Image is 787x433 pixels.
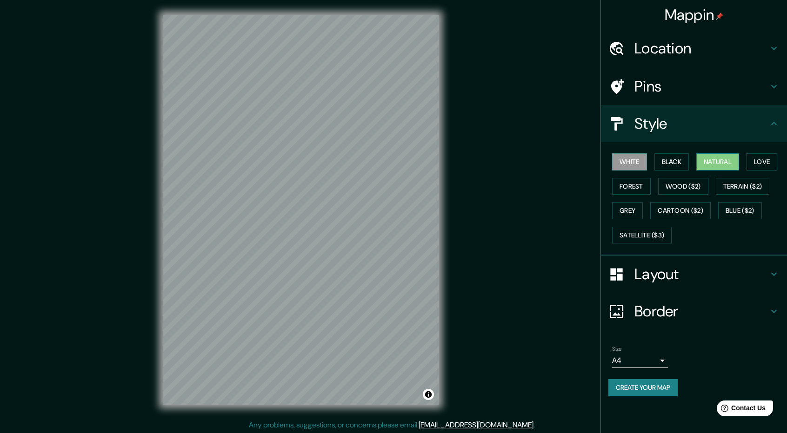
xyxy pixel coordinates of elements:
[601,30,787,67] div: Location
[704,397,777,423] iframe: Help widget launcher
[612,202,643,219] button: Grey
[665,6,724,24] h4: Mappin
[612,227,672,244] button: Satellite ($3)
[535,420,536,431] div: .
[716,13,723,20] img: pin-icon.png
[716,178,770,195] button: Terrain ($2)
[536,420,538,431] div: .
[634,265,768,283] h4: Layout
[696,153,739,171] button: Natural
[612,178,651,195] button: Forest
[601,256,787,293] div: Layout
[634,39,768,58] h4: Location
[601,68,787,105] div: Pins
[608,379,678,396] button: Create your map
[634,77,768,96] h4: Pins
[654,153,689,171] button: Black
[612,345,622,353] label: Size
[612,153,647,171] button: White
[658,178,708,195] button: Wood ($2)
[163,15,439,405] canvas: Map
[601,293,787,330] div: Border
[601,105,787,142] div: Style
[718,202,762,219] button: Blue ($2)
[423,389,434,400] button: Toggle attribution
[634,114,768,133] h4: Style
[419,420,534,430] a: [EMAIL_ADDRESS][DOMAIN_NAME]
[612,353,668,368] div: A4
[634,302,768,321] h4: Border
[249,420,535,431] p: Any problems, suggestions, or concerns please email .
[747,153,777,171] button: Love
[650,202,711,219] button: Cartoon ($2)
